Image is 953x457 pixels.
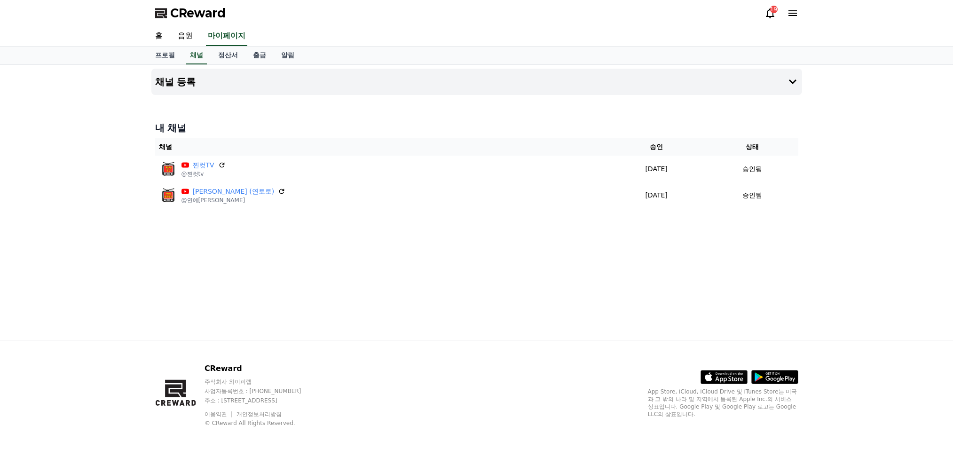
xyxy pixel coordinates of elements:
th: 승인 [606,138,707,156]
a: 마이페이지 [206,26,247,46]
a: 19 [764,8,776,19]
a: 개인정보처리방침 [236,411,282,418]
a: 알림 [274,47,302,64]
button: 채널 등록 [151,69,802,95]
p: [DATE] [610,164,703,174]
a: 정산서 [211,47,245,64]
a: 이용약관 [205,411,234,418]
h4: 내 채널 [155,121,798,134]
p: 주소 : [STREET_ADDRESS] [205,397,319,404]
a: 찐컷TV [193,160,214,170]
th: 채널 [155,138,606,156]
a: CReward [155,6,226,21]
p: [DATE] [610,190,703,200]
img: 찐컷TV [159,159,178,178]
p: 승인됨 [742,190,762,200]
p: @연예[PERSON_NAME] [181,197,286,204]
p: @찐컷tv [181,170,226,178]
p: App Store, iCloud, iCloud Drive 및 iTunes Store는 미국과 그 밖의 나라 및 지역에서 등록된 Apple Inc.의 서비스 상표입니다. Goo... [648,388,798,418]
a: 홈 [148,26,170,46]
span: CReward [170,6,226,21]
h4: 채널 등록 [155,77,196,87]
a: 출금 [245,47,274,64]
a: 프로필 [148,47,182,64]
a: 채널 [186,47,207,64]
a: [PERSON_NAME] (연토토) [193,187,275,197]
p: 주식회사 와이피랩 [205,378,319,386]
p: 승인됨 [742,164,762,174]
p: CReward [205,363,319,374]
div: 19 [770,6,778,13]
img: 연예토크토크 (연토토) [159,186,178,205]
p: 사업자등록번호 : [PHONE_NUMBER] [205,387,319,395]
a: 음원 [170,26,200,46]
th: 상태 [707,138,798,156]
p: © CReward All Rights Reserved. [205,419,319,427]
